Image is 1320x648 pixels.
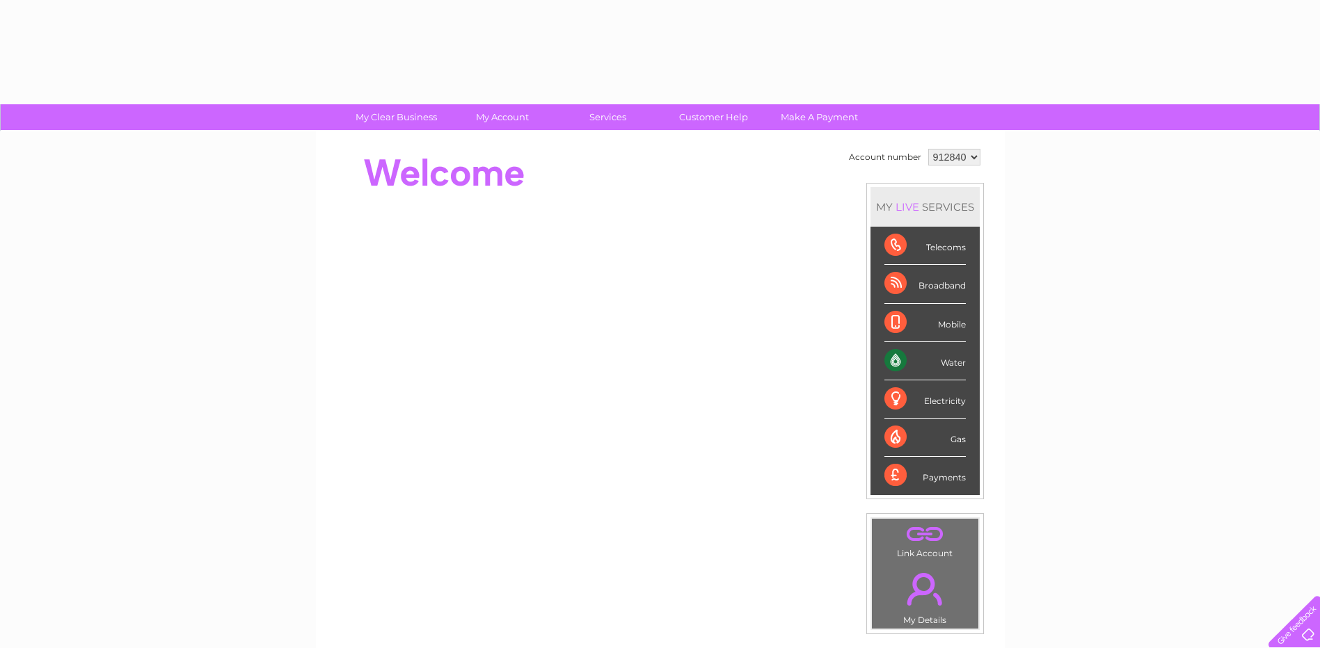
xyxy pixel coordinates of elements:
[884,304,966,342] div: Mobile
[870,187,980,227] div: MY SERVICES
[875,522,975,546] a: .
[339,104,454,130] a: My Clear Business
[656,104,771,130] a: Customer Help
[845,145,925,169] td: Account number
[871,561,979,629] td: My Details
[884,419,966,457] div: Gas
[884,380,966,419] div: Electricity
[445,104,559,130] a: My Account
[884,265,966,303] div: Broadband
[884,227,966,265] div: Telecoms
[884,457,966,494] div: Payments
[884,342,966,380] div: Water
[550,104,665,130] a: Services
[893,200,922,213] div: LIVE
[875,565,975,613] a: .
[871,518,979,562] td: Link Account
[762,104,877,130] a: Make A Payment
